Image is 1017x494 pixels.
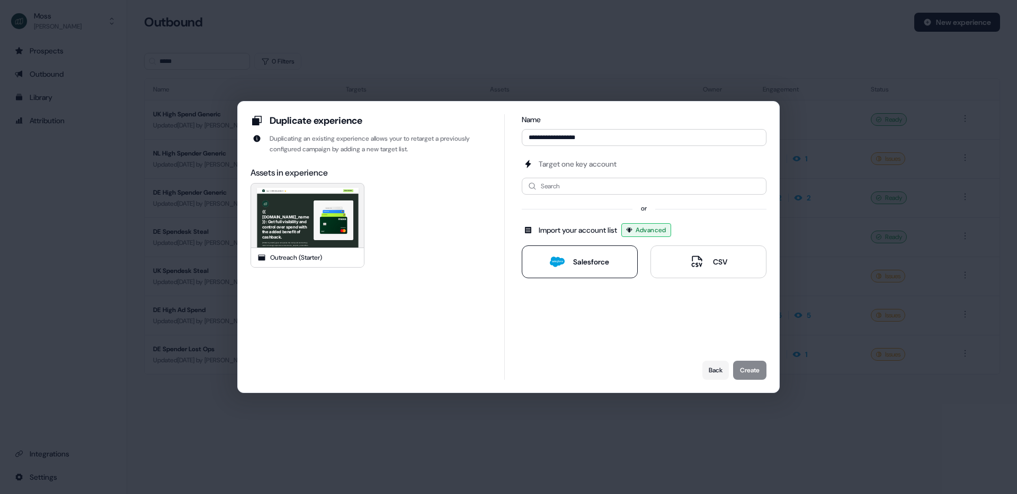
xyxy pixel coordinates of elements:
span: Advanced [636,225,666,235]
div: Target one key account [539,159,617,169]
button: CSV [650,245,766,278]
div: CSV [713,257,727,267]
button: Salesforce [522,245,638,278]
div: Outreach (Starter) [270,252,322,263]
div: Salesforce [573,257,609,267]
div: Name [522,114,766,125]
div: Assets in experience [251,167,487,179]
div: Duplicating an existing experience allows your to retarget a previously configured campaign by ad... [270,133,487,154]
div: Import your account list [539,225,617,235]
div: or [641,203,647,214]
button: Back [702,361,729,380]
div: Duplicate experience [270,114,362,127]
